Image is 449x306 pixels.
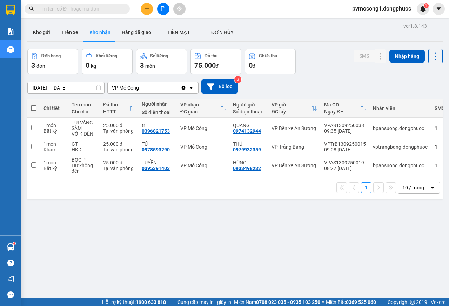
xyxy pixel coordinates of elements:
[43,105,65,111] div: Chi tiết
[190,49,241,74] button: Đã thu75.000đ
[173,3,186,15] button: aim
[361,182,371,193] button: 1
[180,102,220,108] div: VP nhận
[324,102,360,108] div: Mã GD
[72,131,96,137] div: VỞ K ĐỀN
[324,147,366,152] div: 09:08 [DATE]
[216,63,219,69] span: đ
[27,49,78,74] button: Đơn hàng3đơn
[272,163,317,168] div: VP Bến xe An Sương
[161,6,166,11] span: file-add
[39,5,121,13] input: Tìm tên, số ĐT hoặc mã đơn
[100,99,138,118] th: Toggle SortBy
[43,147,65,152] div: Khác
[233,128,261,134] div: 0974132944
[116,24,157,41] button: Hàng đã giao
[324,123,366,128] div: VPAS1309250038
[272,109,311,115] div: ĐC lấy
[381,298,382,306] span: |
[324,128,366,134] div: 09:35 [DATE]
[91,63,96,69] span: kg
[142,128,170,134] div: 0396821753
[194,61,216,70] span: 75.000
[211,30,234,35] span: ĐƠN HỦY
[36,63,45,69] span: đơn
[249,61,253,70] span: 0
[103,109,129,115] div: HTTT
[142,110,173,115] div: Số điện thoại
[84,24,116,41] button: Kho nhận
[72,102,96,108] div: Tên món
[167,30,190,35] span: TIỀN MẶT
[233,147,261,152] div: 0979932359
[177,298,232,306] span: Cung cấp máy in - giấy in:
[6,5,15,15] img: logo-vxr
[72,120,96,131] div: TÚI VÀNG SÂM
[326,298,376,306] span: Miền Bắc
[112,84,139,91] div: VP Mỏ Công
[103,123,135,128] div: 25.000 đ
[103,102,129,108] div: Đã thu
[233,165,261,171] div: 0933498232
[188,85,194,91] svg: open
[180,109,220,115] div: ĐC giao
[142,141,173,147] div: TÚ
[82,49,133,74] button: Khối lượng0kg
[177,6,182,11] span: aim
[180,163,226,168] div: VP Mỏ Công
[234,298,320,306] span: Miền Nam
[141,3,153,15] button: plus
[402,184,424,191] div: 10 / trang
[234,76,241,83] sup: 3
[259,53,277,58] div: Chưa thu
[389,50,425,63] button: Nhập hàng
[256,299,320,305] strong: 0708 023 035 - 0935 103 250
[142,123,173,128] div: trị
[103,128,135,134] div: Tại văn phòng
[7,291,14,298] span: message
[324,165,366,171] div: 08:27 [DATE]
[425,3,427,8] span: 1
[272,144,317,150] div: VP Trảng Bàng
[346,299,376,305] strong: 0369 525 060
[435,105,444,111] div: SMS
[180,144,226,150] div: VP Mỏ Công
[43,165,65,171] div: Bất kỳ
[7,260,14,266] span: question-circle
[72,163,96,174] div: Hư không đền
[136,49,187,74] button: Số lượng3món
[347,4,417,13] span: pvmocong1.dongphuoc
[31,61,35,70] span: 3
[28,82,104,93] input: Select a date range.
[7,243,14,251] img: warehouse-icon
[103,160,135,165] div: 25.000 đ
[27,24,56,41] button: Kho gửi
[41,53,61,58] div: Đơn hàng
[436,6,442,12] span: caret-down
[145,63,155,69] span: món
[233,141,264,147] div: THỦ
[373,163,428,168] div: bpansuong.dongphuoc
[103,141,135,147] div: 25.000 đ
[142,101,173,107] div: Người nhận
[403,22,427,30] div: ver 1.8.143
[373,144,428,150] div: vptrangbang.dongphuoc
[140,61,144,70] span: 3
[205,53,217,58] div: Đã thu
[233,109,264,115] div: Số điện thoại
[103,165,135,171] div: Tại văn phòng
[56,24,84,41] button: Trên xe
[142,165,170,171] div: 0395391403
[268,99,321,118] th: Toggle SortBy
[373,125,428,131] div: bpansuong.dongphuoc
[433,3,445,15] button: caret-down
[150,53,168,58] div: Số lượng
[424,3,429,8] sup: 1
[181,85,186,91] svg: Clear value
[145,6,149,11] span: plus
[233,102,264,108] div: Người gửi
[7,28,14,35] img: solution-icon
[43,160,65,165] div: 1 món
[354,50,375,62] button: SMS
